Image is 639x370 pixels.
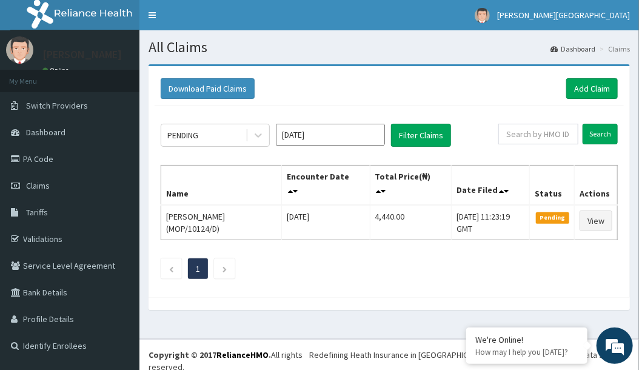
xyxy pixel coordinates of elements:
[498,124,578,144] input: Search by HMO ID
[42,49,122,60] p: [PERSON_NAME]
[42,66,72,75] a: Online
[22,61,49,91] img: d_794563401_company_1708531726252_794563401
[161,205,282,240] td: [PERSON_NAME] (MOP/10124/D)
[281,205,370,240] td: [DATE]
[70,109,167,232] span: We're online!
[391,124,451,147] button: Filter Claims
[597,44,630,54] li: Claims
[276,124,385,146] input: Select Month and Year
[475,347,578,357] p: How may I help you today?
[497,10,630,21] span: [PERSON_NAME][GEOGRAPHIC_DATA]
[530,166,575,206] th: Status
[26,207,48,218] span: Tariffs
[451,166,529,206] th: Date Filed
[169,263,174,274] a: Previous page
[580,210,612,231] a: View
[26,127,65,138] span: Dashboard
[167,129,198,141] div: PENDING
[536,212,569,223] span: Pending
[216,349,269,360] a: RelianceHMO
[370,166,451,206] th: Total Price(₦)
[309,349,630,361] div: Redefining Heath Insurance in [GEOGRAPHIC_DATA] using Telemedicine and Data Science!
[6,36,33,64] img: User Image
[6,244,231,286] textarea: Type your message and hit 'Enter'
[222,263,227,274] a: Next page
[451,205,529,240] td: [DATE] 11:23:19 GMT
[149,349,271,360] strong: Copyright © 2017 .
[370,205,451,240] td: 4,440.00
[550,44,595,54] a: Dashboard
[63,68,204,84] div: Chat with us now
[475,334,578,345] div: We're Online!
[26,100,88,111] span: Switch Providers
[475,8,490,23] img: User Image
[281,166,370,206] th: Encounter Date
[26,180,50,191] span: Claims
[196,263,200,274] a: Page 1 is your current page
[583,124,618,144] input: Search
[566,78,618,99] a: Add Claim
[161,78,255,99] button: Download Paid Claims
[199,6,228,35] div: Minimize live chat window
[161,166,282,206] th: Name
[574,166,617,206] th: Actions
[149,39,630,55] h1: All Claims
